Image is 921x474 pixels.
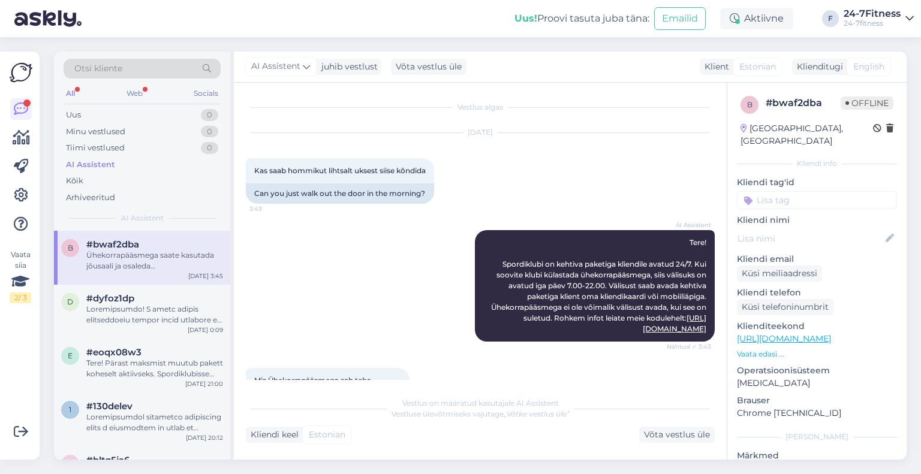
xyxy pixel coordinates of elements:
[737,320,897,333] p: Klienditeekond
[844,9,901,19] div: 24-7Fitness
[186,433,223,442] div: [DATE] 20:12
[737,158,897,169] div: Kliendi info
[747,100,753,109] span: b
[737,333,831,344] a: [URL][DOMAIN_NAME]
[10,249,31,303] div: Vaata siia
[666,221,711,230] span: AI Assistent
[737,449,897,462] p: Märkmed
[737,214,897,227] p: Kliendi nimi
[844,9,914,28] a: 24-7Fitness24-7fitness
[844,19,901,28] div: 24-7fitness
[86,347,142,358] span: #eoqx08w3
[654,7,706,30] button: Emailid
[246,428,299,441] div: Kliendi keel
[74,62,122,75] span: Otsi kliente
[700,61,729,73] div: Klient
[66,109,81,121] div: Uus
[191,86,221,101] div: Socials
[249,204,294,213] span: 3:43
[66,142,125,154] div: Tiimi vestlused
[10,61,32,84] img: Askly Logo
[317,61,378,73] div: juhib vestlust
[822,10,839,27] div: F
[737,394,897,407] p: Brauser
[737,407,897,419] p: Chrome [TECHNICAL_ID]
[86,293,134,304] span: #dyfoz1dp
[737,431,897,442] div: [PERSON_NAME]
[66,192,115,204] div: Arhiveeritud
[737,286,897,299] p: Kliendi telefon
[766,96,841,110] div: # bwaf2dba
[246,102,715,113] div: Vestlus algas
[841,96,893,110] span: Offline
[792,61,843,73] div: Klienditugi
[86,412,223,433] div: Loremipsumdol sitametco adipiscing elits d eiusmodtem in utlab et dolorem ali en 9 adm ve quisno ...
[246,183,434,204] div: Can you just walk out the door in the morning?
[737,364,897,377] p: Operatsioonisüsteem
[68,243,73,252] span: b
[739,61,776,73] span: Estonian
[86,401,133,412] span: #130delev
[121,213,164,224] span: AI Assistent
[720,8,793,29] div: Aktiivne
[86,358,223,379] div: Tere! Pärast maksmist muutub pakett koheselt aktiivseks. Spordiklubisse saate siseneda mobiilirak...
[86,250,223,271] div: Ühekorrapääsmega saate kasutada jõusaali ja osaleda rühmatreeningutes. Külastuse aeg ei ole piira...
[10,292,31,303] div: 2 / 3
[86,239,139,250] span: #bwaf2dba
[309,428,345,441] span: Estonian
[666,342,711,351] span: Nähtud ✓ 3:43
[402,398,559,407] span: Vestlus on määratud kasutajale AI Assistent
[514,11,649,26] div: Proovi tasuta juba täna:
[737,299,833,315] div: Küsi telefoninumbrit
[185,379,223,388] div: [DATE] 21:00
[514,13,537,24] b: Uus!
[853,61,884,73] span: English
[66,126,125,138] div: Minu vestlused
[491,238,708,333] span: Tere! Spordiklubi on kehtiva paketiga kliendile avatud 24/7. Kui soovite klubi külastada ühekorra...
[246,127,715,138] div: [DATE]
[66,159,115,171] div: AI Assistent
[201,126,218,138] div: 0
[738,232,883,245] input: Lisa nimi
[639,427,715,443] div: Võta vestlus üle
[188,271,223,280] div: [DATE] 3:45
[392,409,570,418] span: Vestluse ülevõtmiseks vajutage
[391,59,466,75] div: Võta vestlus üle
[254,376,371,385] span: Mis Ühekorrapääsmega sab teha
[68,351,73,360] span: e
[737,176,897,189] p: Kliendi tag'id
[188,325,223,334] div: [DATE] 0:09
[86,455,130,466] span: #bltq5ja6
[737,191,897,209] input: Lisa tag
[66,175,83,187] div: Kõik
[737,349,897,360] p: Vaata edasi ...
[201,109,218,121] div: 0
[69,405,71,414] span: 1
[737,377,897,390] p: [MEDICAL_DATA]
[201,142,218,154] div: 0
[251,60,300,73] span: AI Assistent
[737,265,822,282] div: Küsi meiliaadressi
[737,253,897,265] p: Kliendi email
[68,459,73,468] span: b
[741,122,873,147] div: [GEOGRAPHIC_DATA], [GEOGRAPHIC_DATA]
[504,409,570,418] i: „Võtke vestlus üle”
[67,297,73,306] span: d
[124,86,145,101] div: Web
[64,86,77,101] div: All
[254,166,426,175] span: Kas saab hommikut lihtsalt uksest siise kõndida
[86,304,223,325] div: Loremipsumdo! S ametc adipis elitseddoeiu tempor incid utlabore et doloremag aliquaen: 5. Admin v...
